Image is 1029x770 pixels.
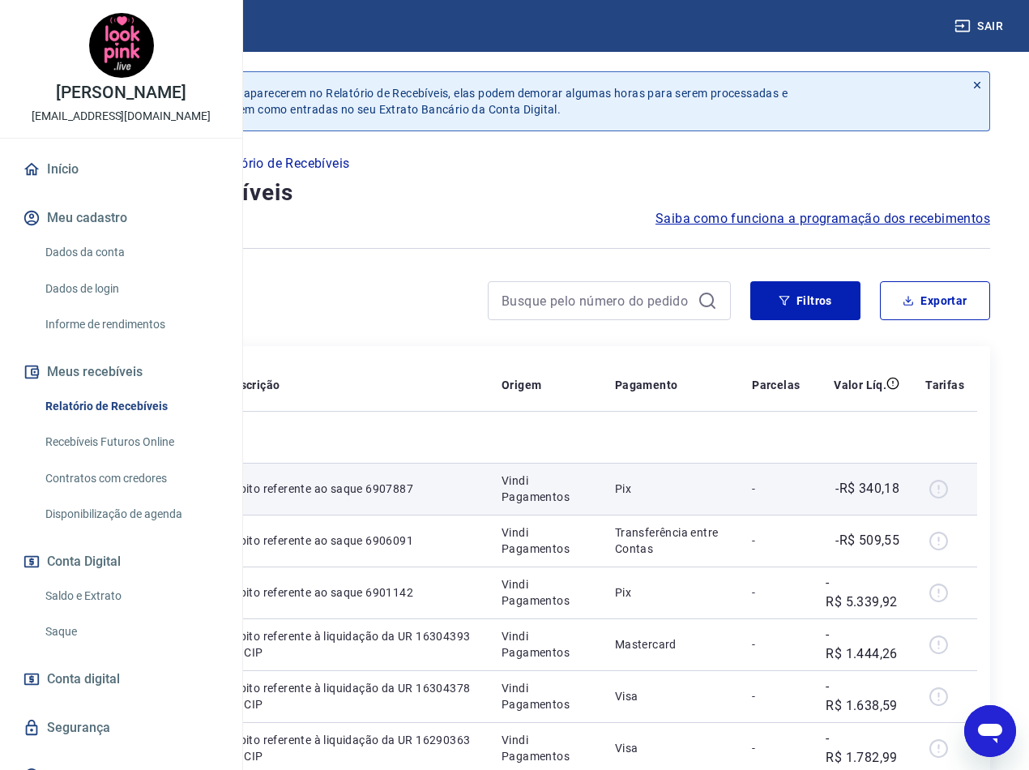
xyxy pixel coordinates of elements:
p: Pix [615,481,726,497]
p: -R$ 1.638,59 [826,677,899,716]
p: Descrição [226,377,280,393]
p: -R$ 1.444,26 [826,625,899,664]
p: Vindi Pagamentos [502,628,589,661]
p: Vindi Pagamentos [502,732,589,764]
input: Busque pelo número do pedido [502,289,691,313]
button: Sair [951,11,1010,41]
a: Dados de login [39,272,223,306]
p: -R$ 1.782,99 [826,729,899,768]
p: Transferência entre Contas [615,524,726,557]
a: Relatório de Recebíveis [39,390,223,423]
a: Saque [39,615,223,648]
button: Meus recebíveis [19,354,223,390]
p: Tarifas [925,377,964,393]
p: [PERSON_NAME] [56,84,186,101]
p: Origem [502,377,541,393]
h4: Relatório de Recebíveis [39,177,990,209]
p: Pix [615,584,726,601]
a: Saldo e Extrato [39,580,223,613]
p: Débito referente ao saque 6907887 [226,481,476,497]
p: - [752,481,800,497]
p: Débito referente ao saque 6901142 [226,584,476,601]
a: Conta digital [19,661,223,697]
button: Meu cadastro [19,200,223,236]
iframe: Botão para abrir a janela de mensagens [964,705,1016,757]
p: - [752,584,800,601]
p: Visa [615,688,726,704]
img: f5e2b5f2-de41-4e9a-a4e6-a6c2332be871.jpeg [89,13,154,78]
p: Valor Líq. [834,377,886,393]
p: Débito referente à liquidação da UR 16304393 via CIP [226,628,476,661]
p: - [752,688,800,704]
p: - [752,636,800,652]
p: Vindi Pagamentos [502,473,589,505]
a: Contratos com credores [39,462,223,495]
a: Segurança [19,710,223,746]
p: Vindi Pagamentos [502,576,589,609]
p: -R$ 509,55 [835,531,899,550]
p: Após o envio das liquidações aparecerem no Relatório de Recebíveis, elas podem demorar algumas ho... [88,85,788,118]
p: Débito referente à liquidação da UR 16304378 via CIP [226,680,476,712]
p: Mastercard [615,636,726,652]
button: Exportar [880,281,990,320]
p: - [752,533,800,549]
a: Dados da conta [39,236,223,269]
p: Pagamento [615,377,678,393]
p: Parcelas [752,377,800,393]
p: Débito referente ao saque 6906091 [226,533,476,549]
p: Relatório de Recebíveis [210,154,349,173]
p: -R$ 5.339,92 [826,573,899,612]
p: Débito referente à liquidação da UR 16290363 via CIP [226,732,476,764]
button: Conta Digital [19,544,223,580]
a: Início [19,152,223,187]
span: Conta digital [47,668,120,691]
a: Informe de rendimentos [39,308,223,341]
a: Disponibilização de agenda [39,498,223,531]
button: Filtros [750,281,860,320]
p: Vindi Pagamentos [502,680,589,712]
p: Visa [615,740,726,756]
p: - [752,740,800,756]
a: Recebíveis Futuros Online [39,426,223,459]
p: [EMAIL_ADDRESS][DOMAIN_NAME] [32,108,211,125]
p: -R$ 340,18 [835,479,899,498]
p: Vindi Pagamentos [502,524,589,557]
a: Saiba como funciona a programação dos recebimentos [655,209,990,229]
